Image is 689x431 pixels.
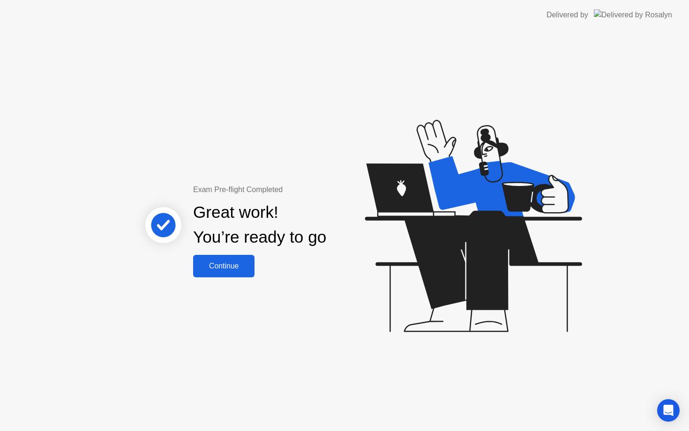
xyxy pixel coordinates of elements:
[657,399,680,422] div: Open Intercom Messenger
[193,255,255,277] button: Continue
[193,200,326,250] div: Great work! You’re ready to go
[196,262,252,270] div: Continue
[193,184,387,195] div: Exam Pre-flight Completed
[594,9,672,20] img: Delivered by Rosalyn
[547,9,588,21] div: Delivered by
